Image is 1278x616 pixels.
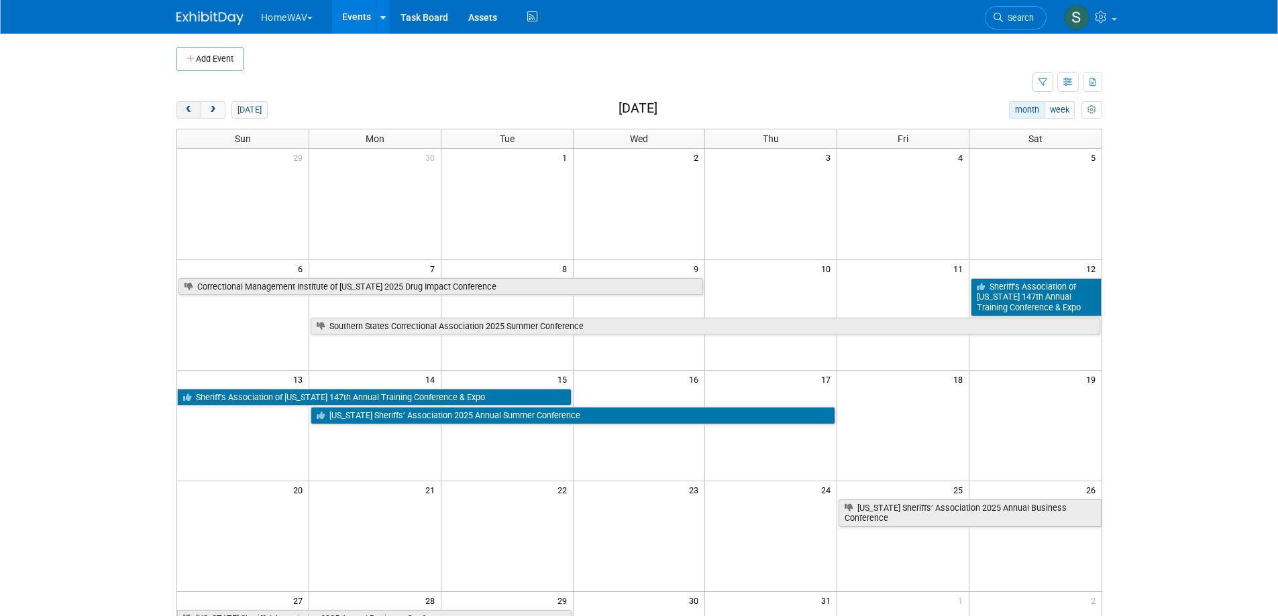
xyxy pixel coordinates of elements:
[957,149,969,166] span: 4
[985,6,1047,29] a: Search
[839,499,1101,527] a: [US_STATE] Sheriffs’ Association 2025 Annual Business Conference
[1087,106,1096,115] i: Personalize Calendar
[235,133,251,144] span: Sun
[311,407,835,424] a: [US_STATE] Sheriffs’ Association 2025 Annual Summer Conference
[688,592,704,609] span: 30
[1085,481,1102,498] span: 26
[176,11,244,25] img: ExhibitDay
[688,371,704,387] span: 16
[1028,133,1043,144] span: Sat
[500,133,515,144] span: Tue
[292,371,309,387] span: 13
[692,149,704,166] span: 2
[176,101,201,119] button: prev
[763,133,779,144] span: Thu
[424,149,441,166] span: 30
[952,481,969,498] span: 25
[1085,371,1102,387] span: 19
[556,371,573,387] span: 15
[971,278,1101,316] a: Sheriff’s Association of [US_STATE] 147th Annual Training Conference & Expo
[898,133,908,144] span: Fri
[1009,101,1045,119] button: month
[820,260,837,277] span: 10
[178,278,704,296] a: Correctional Management Institute of [US_STATE] 2025 Drug Impact Conference
[1089,592,1102,609] span: 2
[292,592,309,609] span: 27
[424,371,441,387] span: 14
[1064,5,1089,30] img: Sarah Garrison
[688,481,704,498] span: 23
[1089,149,1102,166] span: 5
[561,260,573,277] span: 8
[311,318,1100,335] a: Southern States Correctional Association 2025 Summer Conference
[820,592,837,609] span: 31
[1044,101,1075,119] button: week
[619,101,657,116] h2: [DATE]
[957,592,969,609] span: 1
[176,47,244,71] button: Add Event
[177,389,572,406] a: Sheriff’s Association of [US_STATE] 147th Annual Training Conference & Expo
[292,481,309,498] span: 20
[556,592,573,609] span: 29
[952,371,969,387] span: 18
[1003,13,1034,23] span: Search
[820,371,837,387] span: 17
[231,101,267,119] button: [DATE]
[561,149,573,166] span: 1
[424,481,441,498] span: 21
[692,260,704,277] span: 9
[1081,101,1102,119] button: myCustomButton
[292,149,309,166] span: 29
[297,260,309,277] span: 6
[630,133,648,144] span: Wed
[824,149,837,166] span: 3
[952,260,969,277] span: 11
[366,133,384,144] span: Mon
[820,481,837,498] span: 24
[1085,260,1102,277] span: 12
[429,260,441,277] span: 7
[556,481,573,498] span: 22
[424,592,441,609] span: 28
[201,101,225,119] button: next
